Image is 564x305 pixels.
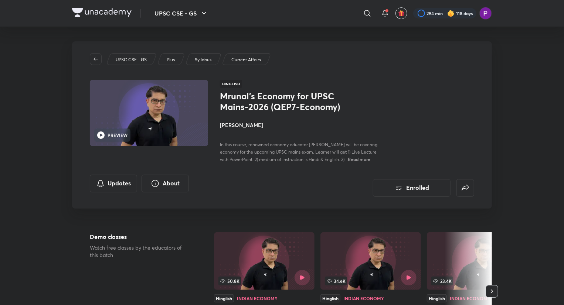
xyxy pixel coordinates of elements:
button: avatar [395,7,407,19]
img: Company Logo [72,8,132,17]
span: Hinglish [220,80,242,88]
img: streak [447,10,455,17]
span: In this course, renowned economy educator [PERSON_NAME] will be covering economy for the upcoming... [220,142,377,162]
img: Thumbnail [89,79,209,147]
span: 50.8K [218,277,241,285]
div: Hinglish [427,294,447,302]
p: UPSC CSE - GS [116,56,147,63]
button: About [142,175,189,192]
div: Hinglish [320,294,340,302]
button: Enrolled [373,179,451,197]
button: UPSC CSE - GS [150,6,213,21]
a: Syllabus [194,56,213,63]
span: Read more [348,156,370,162]
div: Indian Economy [237,296,278,301]
a: UPSC CSE - GS [115,56,148,63]
a: Current Affairs [230,56,262,63]
h5: Demo classes [90,232,190,241]
button: false [456,179,474,197]
a: Plus [166,56,176,63]
p: Current Affairs [231,56,261,63]
span: 34.6K [325,277,347,285]
button: Updates [90,175,137,192]
h4: [PERSON_NAME] [220,121,385,129]
h1: Mrunal’s Economy for UPSC Mains-2026 (QEP7-Economy) [220,91,341,112]
h6: PREVIEW [108,132,128,138]
a: Company Logo [72,8,132,19]
img: avatar [398,10,405,17]
div: Indian Economy [343,296,384,301]
p: Watch free classes by the educators of this batch [90,244,190,259]
p: Syllabus [195,56,211,63]
p: Plus [167,56,175,63]
span: 23.4K [431,277,453,285]
img: Preeti Pandey [479,7,492,20]
div: Hinglish [214,294,234,302]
